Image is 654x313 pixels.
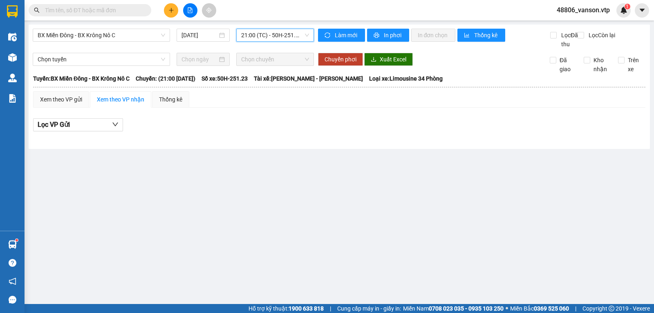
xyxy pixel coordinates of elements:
span: Chọn chuyến [241,53,309,65]
span: | [575,304,576,313]
span: file-add [187,7,193,13]
button: file-add [183,3,197,18]
span: BX Miền Đông - BX Krông Nô C [38,29,165,41]
button: In đơn chọn [411,29,456,42]
img: icon-new-feature [620,7,627,14]
span: Số xe: 50H-251.23 [202,74,248,83]
span: aim [206,7,212,13]
span: search [34,7,40,13]
button: Chuyển phơi [318,53,363,66]
span: Cung cấp máy in - giấy in: [337,304,401,313]
button: downloadXuất Excel [364,53,413,66]
span: Chuyến: (21:00 [DATE]) [136,74,195,83]
span: caret-down [638,7,646,14]
span: printer [374,32,381,39]
span: Đã giao [556,56,578,74]
span: In phơi [384,31,403,40]
span: Hỗ trợ kỹ thuật: [249,304,324,313]
span: Kho nhận [590,56,611,74]
span: Trên xe [625,56,646,74]
span: Loại xe: Limousine 34 Phòng [369,74,443,83]
button: plus [164,3,178,18]
img: warehouse-icon [8,33,17,41]
button: caret-down [635,3,649,18]
span: Miền Nam [403,304,504,313]
span: question-circle [9,259,16,267]
input: Tìm tên, số ĐT hoặc mã đơn [45,6,141,15]
span: Tài xế: [PERSON_NAME] - [PERSON_NAME] [254,74,363,83]
button: syncLàm mới [318,29,365,42]
img: warehouse-icon [8,240,17,249]
span: Lọc VP Gửi [38,119,70,130]
span: Chọn tuyến [38,53,165,65]
span: 21:00 (TC) - 50H-251.23 [241,29,309,41]
span: Lọc Đã thu [558,31,579,49]
div: Xem theo VP gửi [40,95,82,104]
sup: 1 [16,239,18,241]
img: warehouse-icon [8,74,17,82]
input: 13/08/2025 [181,31,218,40]
div: Thống kê [159,95,182,104]
span: copyright [609,306,614,311]
span: 48806_vanson.vtp [550,5,616,15]
strong: 0708 023 035 - 0935 103 250 [429,305,504,312]
span: plus [168,7,174,13]
span: Thống kê [474,31,499,40]
span: Làm mới [335,31,358,40]
button: aim [202,3,216,18]
span: sync [325,32,331,39]
strong: 0369 525 060 [534,305,569,312]
span: ⚪️ [506,307,508,310]
span: Lọc Còn lại [585,31,616,40]
span: notification [9,277,16,285]
div: Xem theo VP nhận [97,95,144,104]
span: message [9,296,16,304]
span: 1 [626,4,629,9]
img: logo-vxr [7,5,18,18]
button: Lọc VP Gửi [33,118,123,131]
button: printerIn phơi [367,29,409,42]
sup: 1 [625,4,630,9]
span: down [112,121,119,128]
button: bar-chartThống kê [457,29,505,42]
input: Chọn ngày [181,55,218,64]
b: Tuyến: BX Miền Đông - BX Krông Nô C [33,75,130,82]
img: warehouse-icon [8,53,17,62]
img: solution-icon [8,94,17,103]
span: Miền Bắc [510,304,569,313]
span: | [330,304,331,313]
span: bar-chart [464,32,471,39]
strong: 1900 633 818 [289,305,324,312]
